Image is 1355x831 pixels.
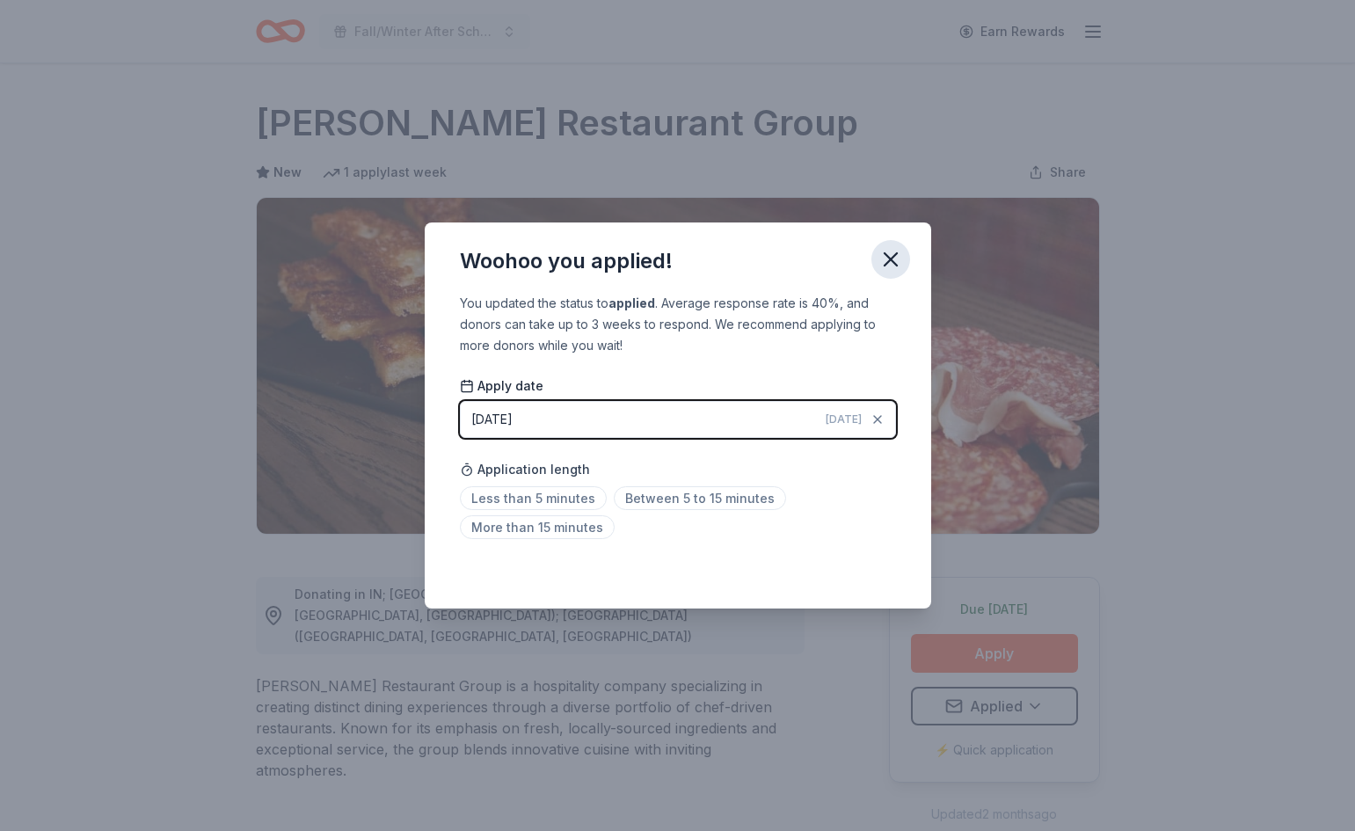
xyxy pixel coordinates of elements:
span: Apply date [460,377,543,395]
span: More than 15 minutes [460,515,615,539]
span: Application length [460,459,590,480]
span: Less than 5 minutes [460,486,607,510]
span: [DATE] [826,412,862,426]
div: Woohoo you applied! [460,247,673,275]
div: You updated the status to . Average response rate is 40%, and donors can take up to 3 weeks to re... [460,293,896,356]
button: [DATE][DATE] [460,401,896,438]
b: applied [608,295,655,310]
div: [DATE] [471,409,513,430]
span: Between 5 to 15 minutes [614,486,786,510]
